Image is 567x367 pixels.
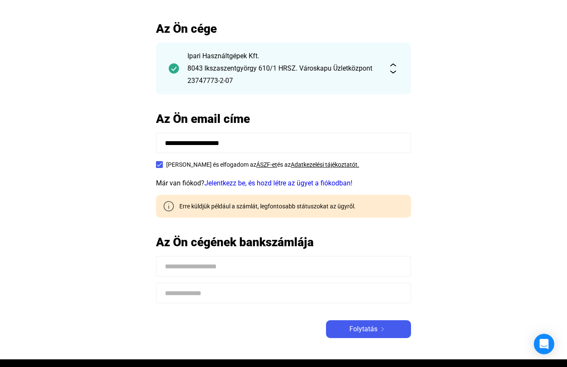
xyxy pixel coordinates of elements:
button: Folytatásarrow-right-white [326,320,411,338]
img: arrow-right-white [377,327,388,331]
img: expand [388,63,398,74]
span: és az [277,161,291,168]
div: Erre küldjük például a számlát, legfontosabb státuszokat az ügyről. [173,202,356,211]
a: Adatkezelési tájékoztatót. [291,161,359,168]
img: checkmark-darker-green-circle [169,63,179,74]
h2: Az Ön email címe [156,111,411,126]
img: info-grey-outline [164,201,174,211]
a: ÁSZF-et [256,161,277,168]
h2: Az Ön cége [156,21,411,36]
div: 8043 Ikszaszentgyörgy 610/1 HRSZ. Városkapu Üzletközpont [187,63,380,74]
a: Jelentkezz be, és hozd létre az ügyet a fiókodban! [204,179,352,187]
span: [PERSON_NAME] és elfogadom az [166,161,256,168]
div: Open Intercom Messenger [534,334,554,354]
div: 23747773-2-07 [187,76,380,86]
h2: Az Ön cégének bankszámlája [156,235,411,250]
div: Már van fiókod? [156,178,411,188]
div: Ipari Használtgépek Kft. [187,51,380,61]
span: Folytatás [349,324,377,334]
